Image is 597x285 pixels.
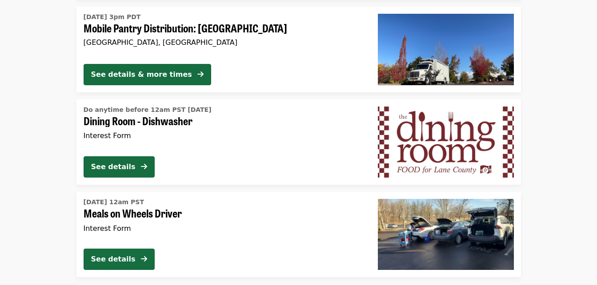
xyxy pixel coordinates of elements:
div: See details [91,254,136,265]
img: Dining Room - Dishwasher organized by FOOD For Lane County [378,107,514,178]
button: See details [84,249,155,270]
time: [DATE] 12am PST [84,198,144,207]
span: Do anytime before 12am PST [DATE] [84,106,212,113]
div: See details [91,162,136,172]
span: Interest Form [84,131,131,140]
button: See details & more times [84,64,211,85]
span: Meals on Wheels Driver [84,207,364,220]
a: See details for "Meals on Wheels Driver" [76,192,521,277]
span: Mobile Pantry Distribution: [GEOGRAPHIC_DATA] [84,22,364,35]
a: See details for "Mobile Pantry Distribution: Springfield" [76,7,521,92]
div: [GEOGRAPHIC_DATA], [GEOGRAPHIC_DATA] [84,38,364,47]
i: arrow-right icon [141,255,147,263]
div: See details & more times [91,69,192,80]
a: See details for "Dining Room - Dishwasher" [76,99,521,185]
i: arrow-right icon [141,162,147,171]
button: See details [84,156,155,178]
span: Interest Form [84,224,131,233]
span: Dining Room - Dishwasher [84,115,364,127]
time: [DATE] 3pm PDT [84,12,141,22]
img: Meals on Wheels Driver organized by FOOD For Lane County [378,199,514,270]
img: Mobile Pantry Distribution: Springfield organized by FOOD For Lane County [378,14,514,85]
i: arrow-right icon [197,70,204,79]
